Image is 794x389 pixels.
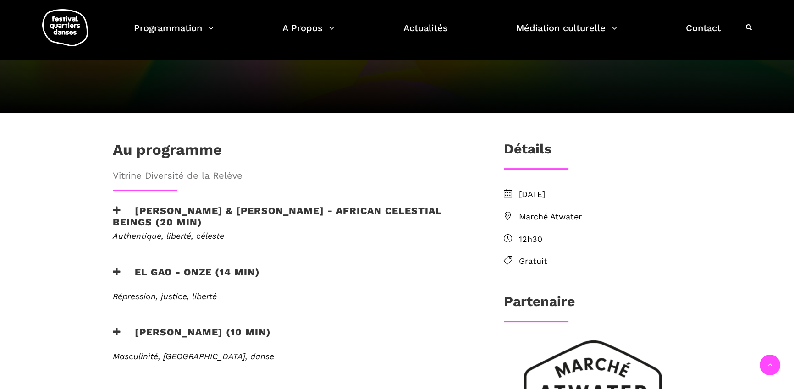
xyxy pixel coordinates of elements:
[134,20,214,47] a: Programmation
[113,351,274,361] em: Masculinité, [GEOGRAPHIC_DATA], danse
[519,233,681,246] span: 12h30
[403,20,448,47] a: Actualités
[282,20,335,47] a: A Propos
[113,168,474,183] span: Vitrine Diversité de la Relève
[113,266,260,289] h3: EL GAO - ONZE (14 min)
[113,326,271,349] h3: [PERSON_NAME] (10 min)
[113,231,224,241] em: Authentique, liberté, céleste
[516,20,618,47] a: Médiation culturelle
[113,291,217,301] em: Répression, justice, liberté
[519,188,681,201] span: [DATE]
[504,293,575,316] h3: Partenaire
[519,210,681,224] span: Marché Atwater
[519,255,681,268] span: Gratuit
[686,20,721,47] a: Contact
[113,205,474,228] h3: [PERSON_NAME] & [PERSON_NAME] - African Celestial Beings (20 min)
[504,141,551,164] h3: Détails
[113,141,222,164] h1: Au programme
[42,9,88,46] img: logo-fqd-med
